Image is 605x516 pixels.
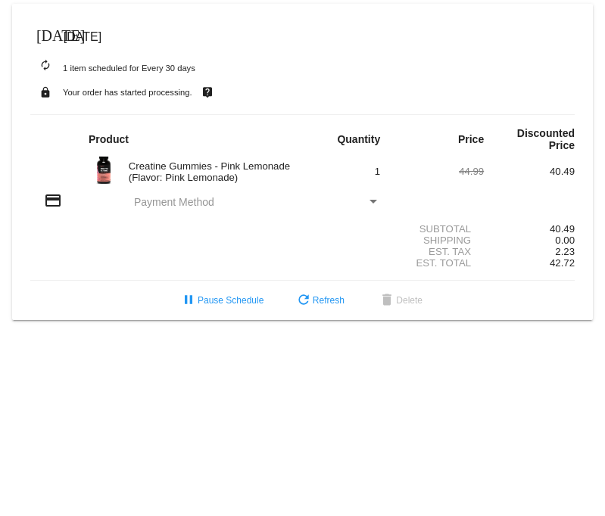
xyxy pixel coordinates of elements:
[484,223,575,235] div: 40.49
[179,292,198,310] mat-icon: pause
[366,287,435,314] button: Delete
[134,196,380,208] mat-select: Payment Method
[555,235,575,246] span: 0.00
[63,88,192,97] small: Your order has started processing.
[375,166,380,177] span: 1
[393,223,484,235] div: Subtotal
[121,160,303,183] div: Creatine Gummies - Pink Lemonade (Flavor: Pink Lemonade)
[555,246,575,257] span: 2.23
[134,196,214,208] span: Payment Method
[89,155,119,185] img: Image-1-Creatine-Gummie-Pink-Lemonade-1000x1000-Roman-Berezecky.png
[179,295,264,306] span: Pause Schedule
[550,257,575,269] span: 42.72
[282,287,357,314] button: Refresh
[36,82,55,102] mat-icon: lock
[36,57,55,75] mat-icon: autorenew
[484,166,575,177] div: 40.49
[30,64,195,73] small: 1 item scheduled for Every 30 days
[393,257,484,269] div: Est. Total
[167,287,276,314] button: Pause Schedule
[44,191,62,210] mat-icon: credit_card
[295,292,313,310] mat-icon: refresh
[458,133,484,145] strong: Price
[517,127,575,151] strong: Discounted Price
[89,133,129,145] strong: Product
[36,25,55,43] mat-icon: [DATE]
[378,295,423,306] span: Delete
[393,166,484,177] div: 44.99
[198,82,217,102] mat-icon: live_help
[337,133,380,145] strong: Quantity
[393,235,484,246] div: Shipping
[393,246,484,257] div: Est. Tax
[295,295,345,306] span: Refresh
[378,292,396,310] mat-icon: delete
